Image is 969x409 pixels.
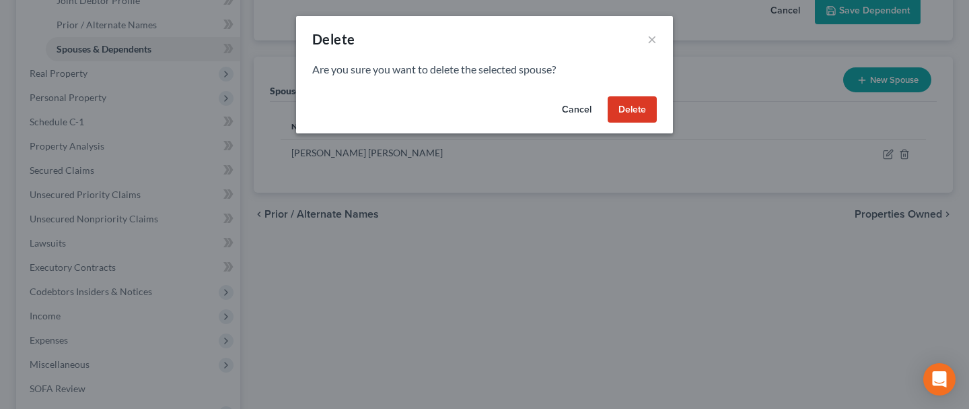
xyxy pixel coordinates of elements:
[647,31,657,47] button: ×
[312,30,355,49] div: Delete
[923,363,956,396] div: Open Intercom Messenger
[608,96,657,123] button: Delete
[551,96,602,123] button: Cancel
[312,62,657,77] p: Are you sure you want to delete the selected spouse?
